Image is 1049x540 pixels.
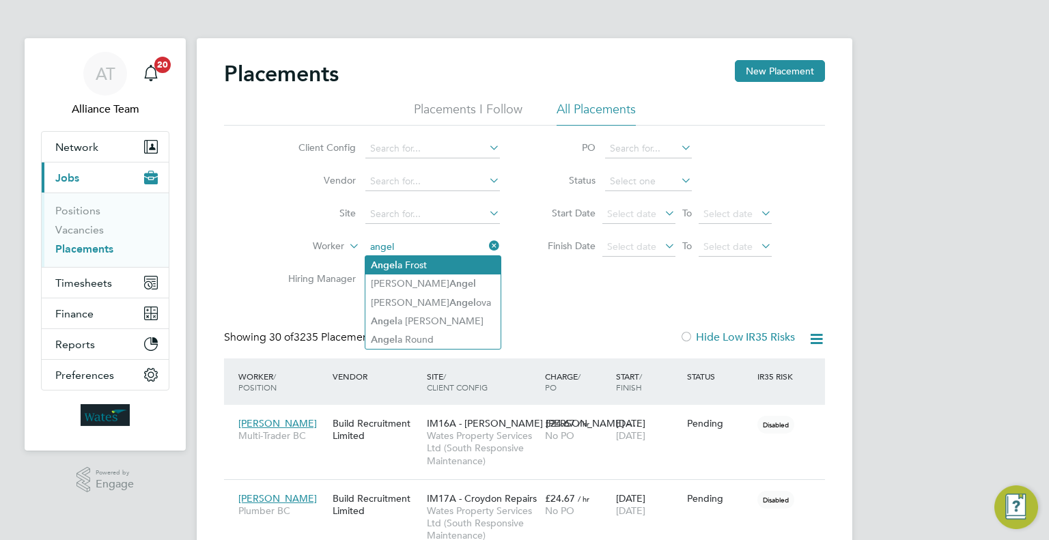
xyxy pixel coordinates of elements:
span: IM17A - Croydon Repairs [427,492,537,505]
a: ATAlliance Team [41,52,169,117]
div: Build Recruitment Limited [329,485,423,524]
span: Engage [96,479,134,490]
a: [PERSON_NAME]Multi-Trader BCBuild Recruitment LimitedIM16A - [PERSON_NAME] [PERSON_NAME] -…Wates ... [235,410,825,421]
span: To [678,204,696,222]
label: Site [277,207,356,219]
span: Select date [703,208,753,220]
span: Multi-Trader BC [238,429,326,442]
li: All Placements [557,101,636,126]
label: Hiring Manager [277,272,356,285]
span: / PO [545,371,581,393]
div: Pending [687,417,751,429]
a: Vacancies [55,223,104,236]
span: £24.67 [545,492,575,505]
span: 20 [154,57,171,73]
span: Select date [607,240,656,253]
div: Vendor [329,364,423,388]
li: a Round [365,330,501,349]
label: Worker [266,240,344,253]
div: Charge [542,364,613,399]
li: [PERSON_NAME] ova [365,294,501,312]
span: Powered by [96,467,134,479]
button: Network [42,132,169,162]
span: Select date [607,208,656,220]
span: / Client Config [427,371,488,393]
span: Disabled [757,416,794,434]
span: IM16A - [PERSON_NAME] [PERSON_NAME] -… [427,417,639,429]
label: Finish Date [534,240,596,252]
li: a Frost [365,256,501,274]
div: Build Recruitment Limited [329,410,423,449]
a: 20 [137,52,165,96]
input: Search for... [365,139,500,158]
button: New Placement [735,60,825,82]
input: Search for... [605,139,692,158]
span: / Finish [616,371,642,393]
li: Placements I Follow [414,101,522,126]
label: Hide Low IR35 Risks [680,330,795,344]
span: No PO [545,429,574,442]
li: [PERSON_NAME] [365,274,501,293]
b: Angel [449,297,476,309]
span: Reports [55,338,95,351]
div: IR35 Risk [754,364,801,388]
button: Timesheets [42,268,169,298]
label: Vendor [277,174,356,186]
a: [PERSON_NAME]Plumber BCBuild Recruitment LimitedIM17A - Croydon RepairsWates Property Services Lt... [235,485,825,496]
b: Angel [449,278,476,289]
input: Select one [605,172,692,191]
input: Search for... [365,238,500,257]
span: £24.67 [545,417,575,429]
b: Angel [371,334,397,345]
img: wates-logo-retina.png [81,404,130,426]
span: Disabled [757,491,794,509]
label: Client Config [277,141,356,154]
span: Timesheets [55,276,112,289]
span: / Position [238,371,277,393]
span: 30 of [269,330,294,344]
span: Network [55,141,98,154]
span: / hr [578,418,589,429]
a: Go to home page [41,404,169,426]
div: [DATE] [613,410,684,449]
div: Showing [224,330,380,345]
span: AT [96,65,115,83]
div: Jobs [42,193,169,267]
div: Site [423,364,542,399]
div: [DATE] [613,485,684,524]
a: Placements [55,242,113,255]
label: Status [534,174,596,186]
span: No PO [545,505,574,517]
span: Alliance Team [41,101,169,117]
span: / hr [578,494,589,504]
button: Finance [42,298,169,328]
input: Search for... [365,172,500,191]
div: Start [613,364,684,399]
span: To [678,237,696,255]
span: [PERSON_NAME] [238,492,317,505]
li: a [PERSON_NAME] [365,312,501,330]
span: Preferences [55,369,114,382]
span: [DATE] [616,429,645,442]
button: Jobs [42,162,169,193]
button: Reports [42,329,169,359]
div: Worker [235,364,329,399]
span: Finance [55,307,94,320]
input: Search for... [365,205,500,224]
a: Positions [55,204,100,217]
nav: Main navigation [25,38,186,451]
button: Preferences [42,360,169,390]
span: Jobs [55,171,79,184]
span: 3235 Placements [269,330,377,344]
span: Wates Property Services Ltd (South Responsive Maintenance) [427,429,538,467]
label: PO [534,141,596,154]
span: Select date [703,240,753,253]
div: Status [684,364,755,388]
h2: Placements [224,60,339,87]
label: Start Date [534,207,596,219]
span: Plumber BC [238,505,326,517]
a: Powered byEngage [76,467,135,493]
div: Pending [687,492,751,505]
span: [PERSON_NAME] [238,417,317,429]
b: Angel [371,259,397,271]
